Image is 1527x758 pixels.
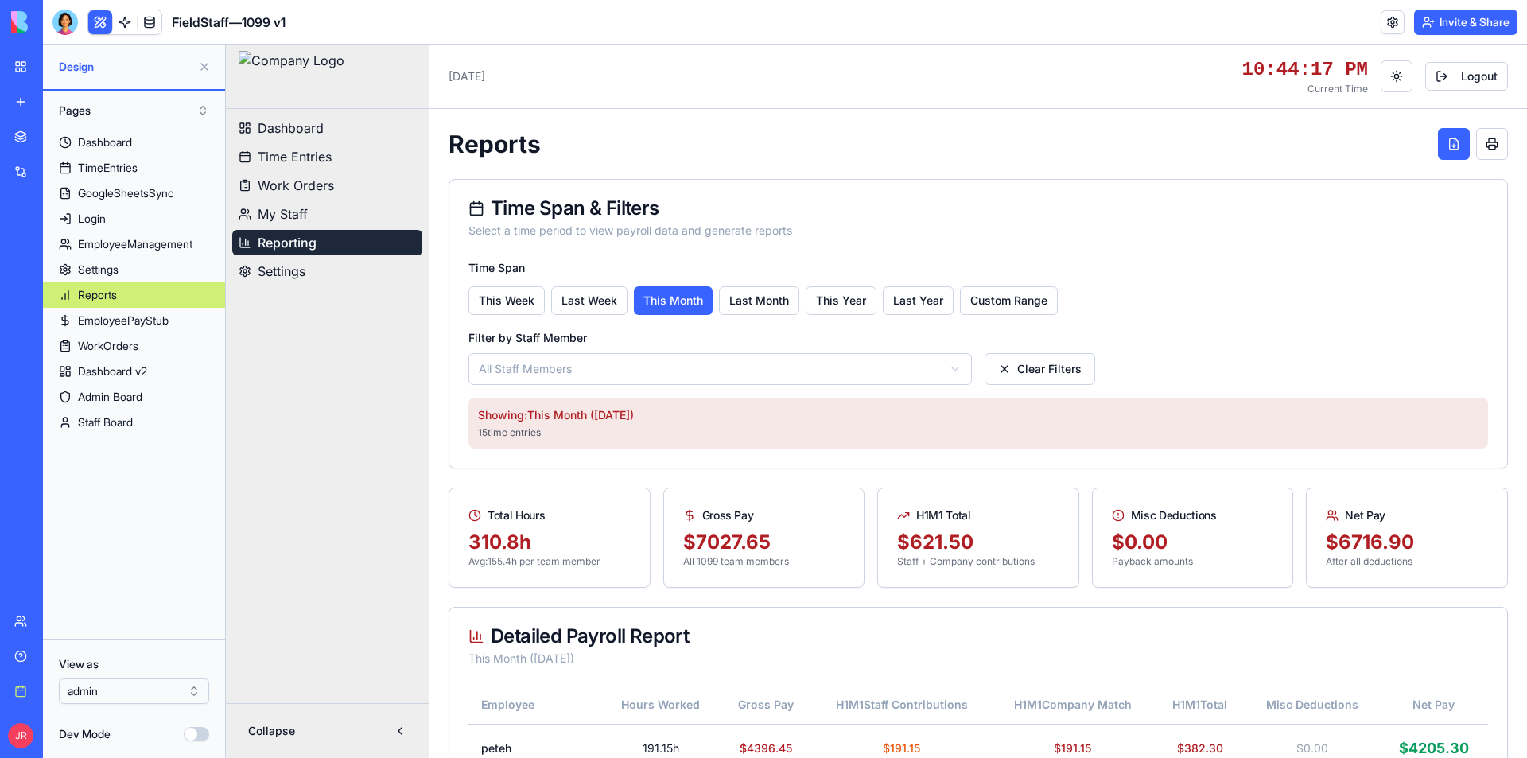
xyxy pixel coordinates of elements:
[8,723,33,748] span: JR
[1020,641,1153,679] th: Misc Deductions
[493,242,573,270] button: Last Month
[32,74,98,93] span: Dashboard
[43,130,225,155] a: Dashboard
[78,134,132,150] div: Dashboard
[1250,84,1282,115] button: Print Report
[765,641,928,679] th: H1M1 Company Match
[759,309,869,340] button: Clear Filters
[886,463,1048,479] div: Misc Deductions
[252,382,1253,395] p: 15 time entries
[1153,641,1262,679] th: Net Pay
[243,582,1262,601] div: Detailed Payroll Report
[494,679,586,728] td: $ 4396.45
[78,338,138,354] div: WorkOrders
[408,242,487,270] button: This Month
[671,485,833,511] div: $ 621.50
[494,641,586,679] th: Gross Pay
[1016,13,1142,38] div: 10:44:17 PM
[13,672,190,701] button: Collapse
[325,242,402,270] button: Last Week
[6,99,196,125] button: Time Entries
[243,242,319,270] button: This Week
[78,211,106,227] div: Login
[671,511,833,523] p: Staff + Company contributions
[243,511,405,523] p: Avg: 155.4 h per team member
[1016,38,1142,51] p: Current Time
[6,71,196,96] button: Dashboard
[43,155,225,181] a: TimeEntries
[78,313,169,328] div: EmployeePayStub
[6,214,196,239] button: Settings
[657,242,728,270] button: Last Year
[657,697,694,710] span: $ 191.15
[59,59,192,75] span: Design
[828,697,865,710] span: $ 191.15
[43,231,225,257] a: EmployeeManagement
[172,13,286,32] span: FieldStaff—1099 v1
[1070,697,1102,710] span: $0.00
[78,414,133,430] div: Staff Board
[243,286,361,300] label: Filter by Staff Member
[43,181,225,206] a: GoogleSheetsSync
[78,262,119,278] div: Settings
[1199,17,1282,46] button: Logout
[32,131,108,150] span: Work Orders
[43,410,225,435] a: Staff Board
[1100,485,1262,511] div: $ 6716.90
[375,679,494,728] td: 191.15 h
[43,384,225,410] a: Admin Board
[243,216,299,230] label: Time Span
[457,485,620,511] div: $ 7027.65
[1153,679,1262,728] td: $ 4205.30
[43,333,225,359] a: WorkOrders
[43,257,225,282] a: Settings
[252,363,1253,379] p: Showing: This Month ([DATE])
[951,697,997,710] span: $ 382.30
[32,103,106,122] span: Time Entries
[375,641,494,679] th: Hours Worked
[580,242,651,270] button: This Year
[1414,10,1517,35] button: Invite & Share
[43,206,225,231] a: Login
[1100,511,1262,523] p: After all deductions
[6,185,196,211] button: Reporting
[59,726,111,742] label: Dev Mode
[243,606,1262,622] div: This Month ([DATE])
[59,656,209,672] label: View as
[243,154,1262,173] div: Time Span & Filters
[243,485,405,511] div: 310.8 h
[43,308,225,333] a: EmployeePayStub
[586,641,765,679] th: H1M1 Staff Contributions
[243,641,375,679] th: Employee
[243,679,375,728] td: peteh
[78,389,142,405] div: Admin Board
[43,282,225,308] a: Reports
[43,359,225,384] a: Dashboard v2
[78,160,138,176] div: TimeEntries
[243,463,405,479] div: Total Hours
[223,85,315,114] h1: Reports
[928,641,1020,679] th: H1M1 Total
[886,511,1048,523] p: Payback amounts
[32,217,80,236] span: Settings
[11,11,110,33] img: logo
[457,511,620,523] p: All 1099 team members
[457,463,620,479] div: Gross Pay
[78,363,147,379] div: Dashboard v2
[671,463,833,479] div: H1M1 Total
[243,178,1262,194] div: Select a time period to view payroll data and generate reports
[13,6,119,57] img: Company Logo
[1212,84,1244,115] button: Export CSV
[22,678,69,694] span: Collapse
[78,236,192,252] div: EmployeeManagement
[6,128,196,154] button: Work Orders
[51,98,217,123] button: Pages
[32,189,91,208] span: Reporting
[78,185,173,201] div: GoogleSheetsSync
[223,24,259,40] p: [DATE]
[78,287,117,303] div: Reports
[734,242,832,270] button: Custom Range
[886,485,1048,511] div: $ 0.00
[32,160,82,179] span: My Staff
[6,157,196,182] button: My Staff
